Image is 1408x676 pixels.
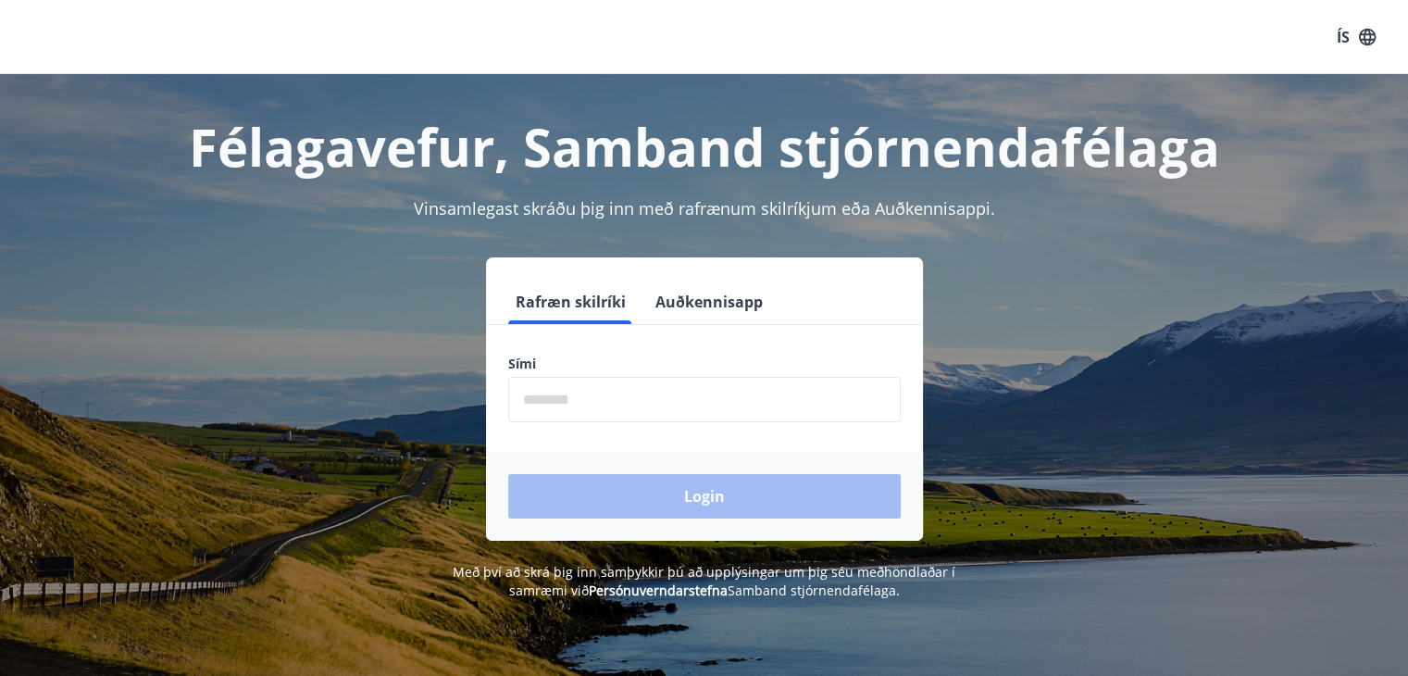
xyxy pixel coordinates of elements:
h1: Félagavefur, Samband stjórnendafélaga [60,111,1349,182]
span: Með því að skrá þig inn samþykkir þú að upplýsingar um þig séu meðhöndlaðar í samræmi við Samband... [453,563,955,599]
button: Auðkennisapp [648,280,770,324]
a: Persónuverndarstefna [589,582,728,599]
button: ÍS [1327,20,1386,54]
button: Rafræn skilríki [508,280,633,324]
span: Vinsamlegast skráðu þig inn með rafrænum skilríkjum eða Auðkennisappi. [414,197,995,219]
label: Sími [508,355,901,373]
